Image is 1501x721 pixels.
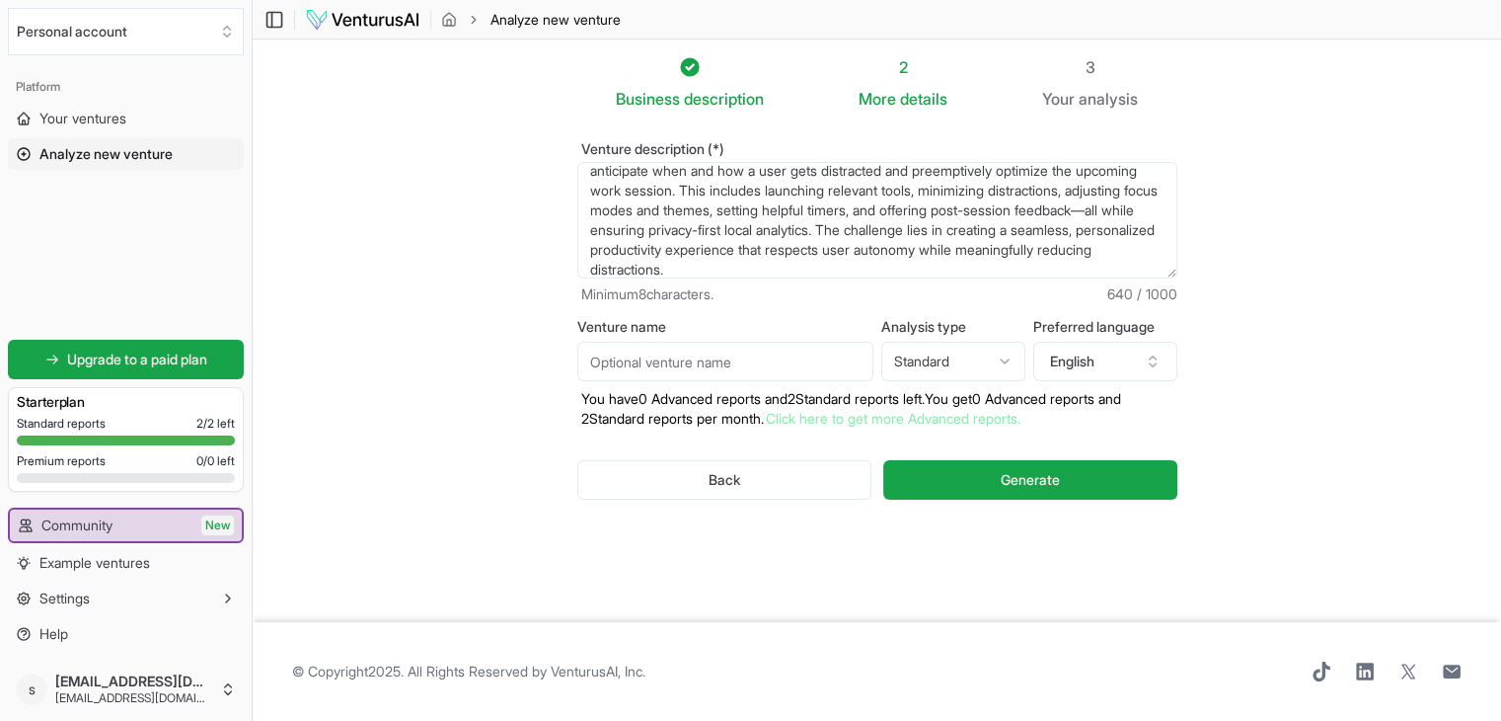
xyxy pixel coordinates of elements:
[490,10,621,30] span: Analyze new venture
[8,547,244,579] a: Example ventures
[881,320,1025,334] label: Analysis type
[8,618,244,650] a: Help
[883,460,1176,500] button: Generate
[8,340,244,379] a: Upgrade to a paid plan
[551,663,642,680] a: VenturusAI, Inc
[39,109,126,128] span: Your ventures
[1079,89,1138,109] span: analysis
[39,144,173,164] span: Analyze new venture
[577,142,1177,156] label: Venture description (*)
[10,510,242,541] a: CommunityNew
[766,410,1020,427] a: Click here to get more Advanced reports.
[616,87,680,111] span: Business
[196,416,235,432] span: 2 / 2 left
[577,460,872,500] button: Back
[67,350,207,369] span: Upgrade to a paid plan
[900,89,947,109] span: details
[39,553,150,573] span: Example ventures
[8,138,244,170] a: Analyze new venture
[577,162,1177,279] textarea: Distraction is a universal challenge in [DATE] digital environments. It affects not only individu...
[39,624,68,644] span: Help
[8,8,244,55] button: Select an organization
[39,589,90,608] span: Settings
[581,284,713,304] span: Minimum 8 characters.
[684,89,764,109] span: description
[305,8,420,32] img: logo
[17,453,106,469] span: Premium reports
[1033,342,1177,381] button: English
[55,673,212,690] span: [EMAIL_ADDRESS][DOMAIN_NAME]
[16,674,47,705] span: s
[41,516,113,535] span: Community
[201,516,234,535] span: New
[577,320,873,334] label: Venture name
[1033,320,1177,334] label: Preferred language
[1001,470,1060,490] span: Generate
[17,416,106,432] span: Standard reports
[55,690,212,706] span: [EMAIL_ADDRESS][DOMAIN_NAME]
[577,389,1177,429] p: You have 0 Advanced reports and 2 Standard reports left. Y ou get 0 Advanced reports and 2 Standa...
[1107,284,1177,304] span: 640 / 1000
[292,662,645,681] span: © Copyright 2025 . All Rights Reserved by .
[17,392,235,412] h3: Starter plan
[8,583,244,614] button: Settings
[859,55,947,79] div: 2
[8,103,244,134] a: Your ventures
[8,71,244,103] div: Platform
[1042,55,1138,79] div: 3
[577,342,873,381] input: Optional venture name
[859,87,896,111] span: More
[441,10,621,30] nav: breadcrumb
[196,453,235,469] span: 0 / 0 left
[1042,87,1075,111] span: Your
[8,666,244,713] button: s[EMAIL_ADDRESS][DOMAIN_NAME][EMAIL_ADDRESS][DOMAIN_NAME]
